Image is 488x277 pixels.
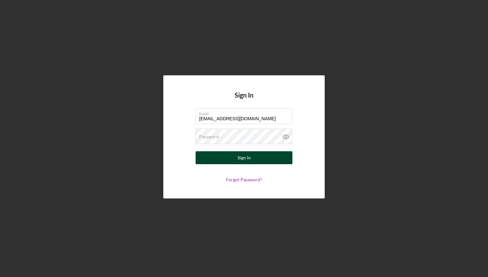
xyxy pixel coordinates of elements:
[235,91,253,109] h4: Sign In
[199,109,292,116] label: Email
[196,151,292,164] button: Sign In
[199,134,219,139] label: Password
[226,177,262,182] a: Forgot Password?
[238,151,251,164] div: Sign In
